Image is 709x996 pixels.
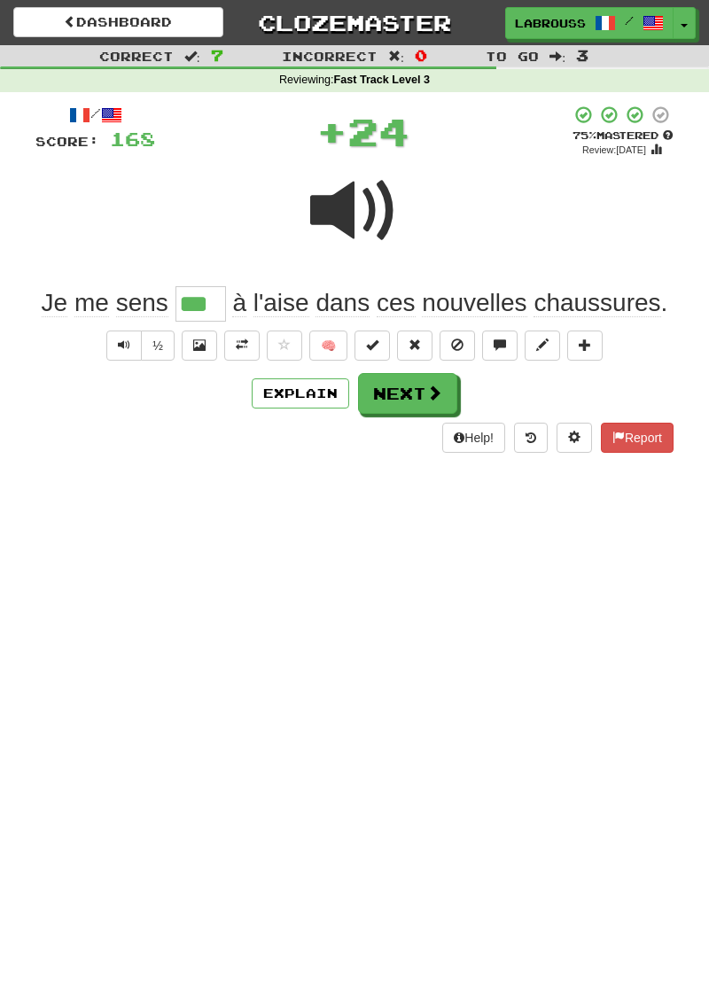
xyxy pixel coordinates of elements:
[573,129,596,141] span: 75 %
[440,331,475,361] button: Ignore sentence (alt+i)
[253,289,309,317] span: l'aise
[486,49,539,64] span: To go
[211,46,223,64] span: 7
[316,105,347,158] span: +
[415,46,427,64] span: 0
[625,14,634,27] span: /
[567,331,603,361] button: Add to collection (alt+a)
[13,7,223,37] a: Dashboard
[571,128,674,143] div: Mastered
[74,289,109,317] span: me
[35,134,99,149] span: Score:
[224,331,260,361] button: Toggle translation (alt+t)
[358,373,457,414] button: Next
[116,289,168,317] span: sens
[42,289,68,317] span: Je
[377,289,416,317] span: ces
[184,50,200,62] span: :
[103,331,175,361] div: Text-to-speech controls
[316,289,370,317] span: dans
[282,49,378,64] span: Incorrect
[106,331,142,361] button: Play sentence audio (ctl+space)
[99,49,174,64] span: Correct
[549,50,565,62] span: :
[442,423,505,453] button: Help!
[525,331,560,361] button: Edit sentence (alt+d)
[347,109,409,153] span: 24
[232,289,246,317] span: à
[35,105,155,127] div: /
[514,423,548,453] button: Round history (alt+y)
[334,74,431,86] strong: Fast Track Level 3
[576,46,588,64] span: 3
[354,331,390,361] button: Set this sentence to 100% Mastered (alt+m)
[309,331,347,361] button: 🧠
[110,128,155,150] span: 168
[534,289,660,317] span: chaussures
[397,331,432,361] button: Reset to 0% Mastered (alt+r)
[582,144,646,155] small: Review: [DATE]
[601,423,674,453] button: Report
[226,289,668,317] span: .
[422,289,526,317] span: nouvelles
[252,378,349,409] button: Explain
[482,331,518,361] button: Discuss sentence (alt+u)
[141,331,175,361] button: ½
[182,331,217,361] button: Show image (alt+x)
[515,15,586,31] span: LaBrousse
[250,7,460,38] a: Clozemaster
[505,7,674,39] a: LaBrousse /
[267,331,302,361] button: Favorite sentence (alt+f)
[388,50,404,62] span: :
